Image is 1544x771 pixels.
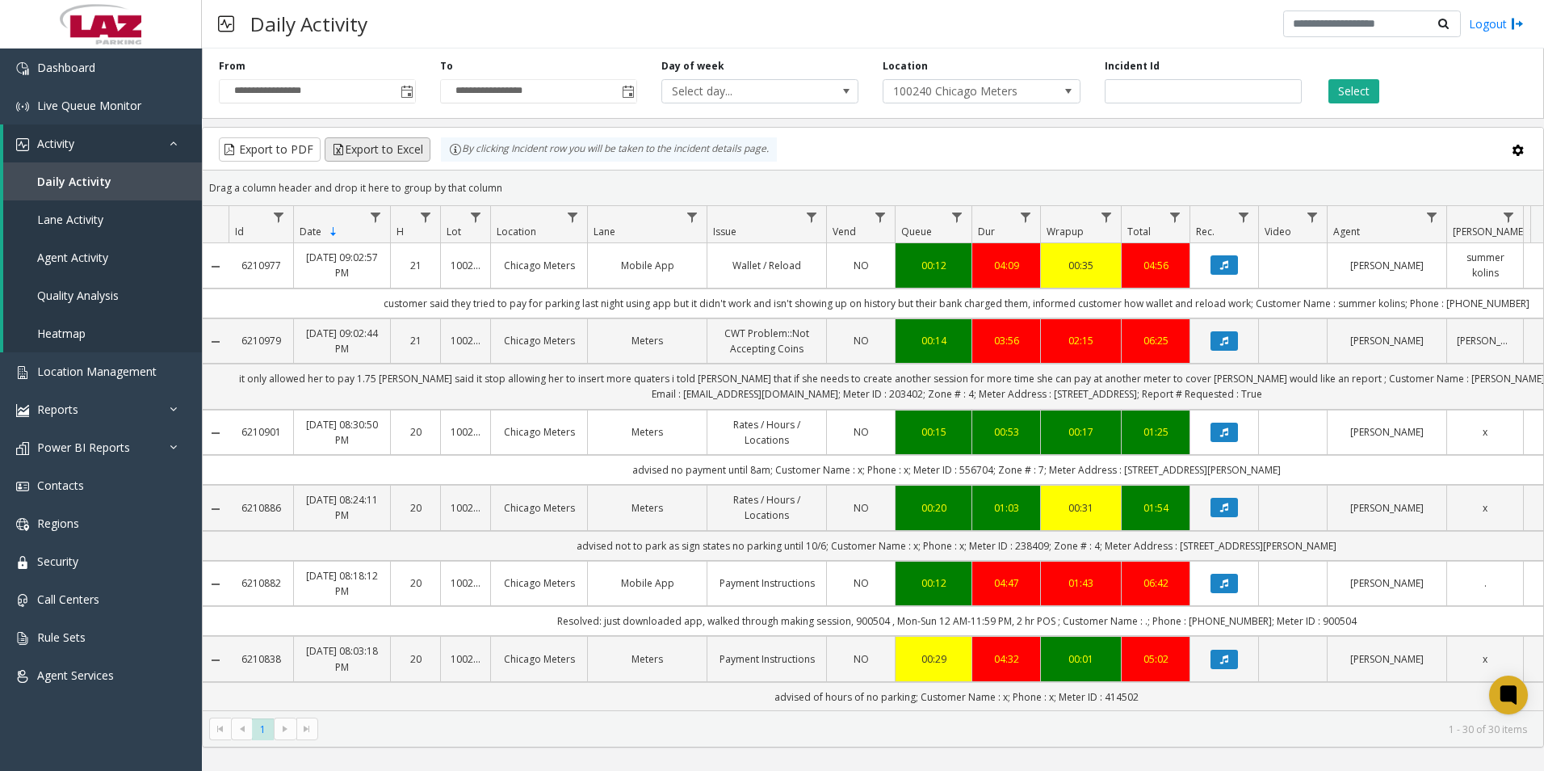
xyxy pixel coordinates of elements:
[365,206,387,228] a: Date Filter Menu
[1333,225,1360,238] span: Agent
[3,200,202,238] a: Lane Activity
[451,651,480,667] a: 100240
[854,576,869,590] span: NO
[501,424,577,440] a: Chicago Meters
[16,62,29,75] img: 'icon'
[37,364,157,379] span: Location Management
[16,442,29,455] img: 'icon'
[1453,225,1526,238] span: [PERSON_NAME]
[1196,225,1215,238] span: Rec.
[16,480,29,493] img: 'icon'
[203,206,1543,710] div: Data table
[203,260,229,273] a: Collapse Details
[982,258,1030,273] a: 04:09
[982,424,1030,440] a: 00:53
[717,417,816,448] a: Rates / Hours / Locations
[854,334,869,348] span: NO
[16,632,29,645] img: 'icon'
[837,500,885,516] a: NO
[37,554,78,569] span: Security
[1127,225,1151,238] span: Total
[598,651,697,667] a: Meters
[713,225,736,238] span: Issue
[594,225,615,238] span: Lane
[447,225,461,238] span: Lot
[238,575,283,591] a: 6210882
[16,404,29,417] img: 'icon'
[37,326,86,341] span: Heatmap
[1105,59,1160,74] label: Incident Id
[978,225,995,238] span: Dur
[1131,500,1180,516] a: 01:54
[203,174,1543,202] div: Drag a column header and drop it here to group by that column
[1051,333,1111,348] a: 02:15
[16,556,29,569] img: 'icon'
[3,162,202,200] a: Daily Activity
[203,427,229,440] a: Collapse Details
[905,333,962,348] div: 00:14
[1457,250,1513,280] a: summer kolins
[883,59,928,74] label: Location
[905,575,962,591] a: 00:12
[37,668,114,683] span: Agent Services
[37,98,141,113] span: Live Queue Monitor
[304,326,380,356] a: [DATE] 09:02:44 PM
[905,258,962,273] div: 00:12
[1457,651,1513,667] a: x
[837,575,885,591] a: NO
[1337,500,1437,516] a: [PERSON_NAME]
[562,206,584,228] a: Location Filter Menu
[1131,651,1180,667] a: 05:02
[1051,258,1111,273] a: 00:35
[465,206,487,228] a: Lot Filter Menu
[717,492,816,523] a: Rates / Hours / Locations
[837,651,885,667] a: NO
[37,250,108,265] span: Agent Activity
[203,654,229,667] a: Collapse Details
[661,59,724,74] label: Day of week
[238,424,283,440] a: 6210901
[1051,424,1111,440] a: 00:17
[717,258,816,273] a: Wallet / Reload
[3,314,202,352] a: Heatmap
[1498,206,1520,228] a: Parker Filter Menu
[854,652,869,666] span: NO
[1051,651,1111,667] a: 00:01
[598,333,697,348] a: Meters
[37,60,95,75] span: Dashboard
[401,424,430,440] a: 20
[16,670,29,683] img: 'icon'
[982,333,1030,348] a: 03:56
[451,333,480,348] a: 100240
[1421,206,1443,228] a: Agent Filter Menu
[218,4,234,44] img: pageIcon
[1328,79,1379,103] button: Select
[1131,424,1180,440] a: 01:25
[905,500,962,516] a: 00:20
[37,516,79,531] span: Regions
[901,225,932,238] span: Queue
[1131,258,1180,273] a: 04:56
[304,568,380,599] a: [DATE] 08:18:12 PM
[1131,575,1180,591] a: 06:42
[37,174,111,189] span: Daily Activity
[235,225,244,238] span: Id
[598,500,697,516] a: Meters
[598,258,697,273] a: Mobile App
[219,137,321,162] button: Export to PDF
[1233,206,1255,228] a: Rec. Filter Menu
[497,225,536,238] span: Location
[717,651,816,667] a: Payment Instructions
[396,225,404,238] span: H
[328,723,1527,736] kendo-pager-info: 1 - 30 of 30 items
[837,333,885,348] a: NO
[982,651,1030,667] a: 04:32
